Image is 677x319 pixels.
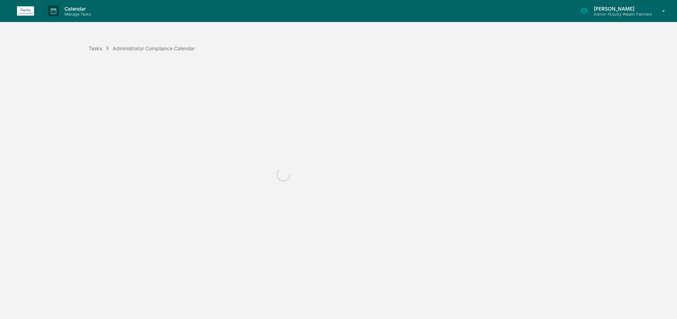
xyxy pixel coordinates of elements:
div: Administrator Compliance Calendar [113,45,195,51]
div: Tasks [89,45,102,51]
p: Calendar [59,6,95,12]
p: Admin • Equity Wealth Partners [588,12,652,17]
p: Manage Tasks [59,12,95,17]
p: [PERSON_NAME] [588,6,652,12]
img: logo [17,6,34,16]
